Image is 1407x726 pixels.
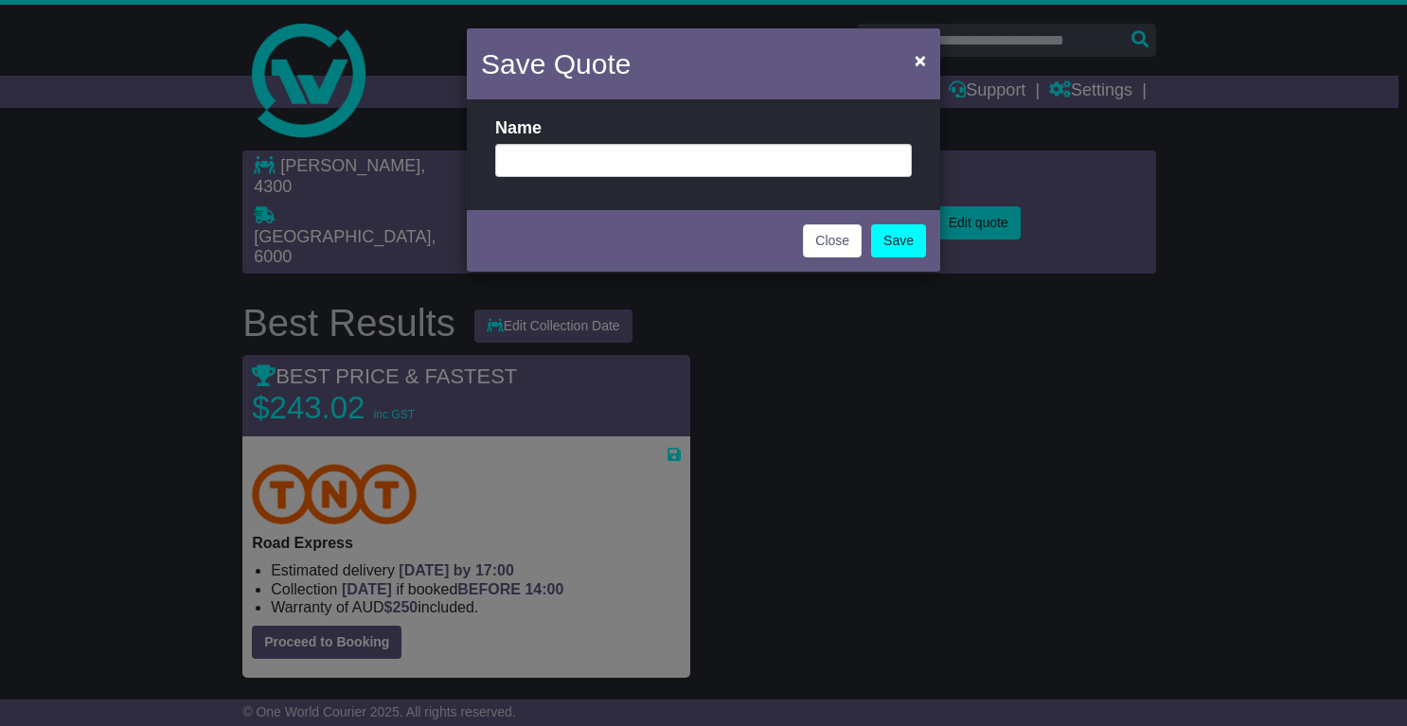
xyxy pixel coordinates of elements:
button: Close [803,224,862,257]
a: Save [871,224,926,257]
button: Close [905,41,935,80]
span: × [915,49,926,71]
h4: Save Quote [481,43,631,85]
label: Name [495,118,542,139]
